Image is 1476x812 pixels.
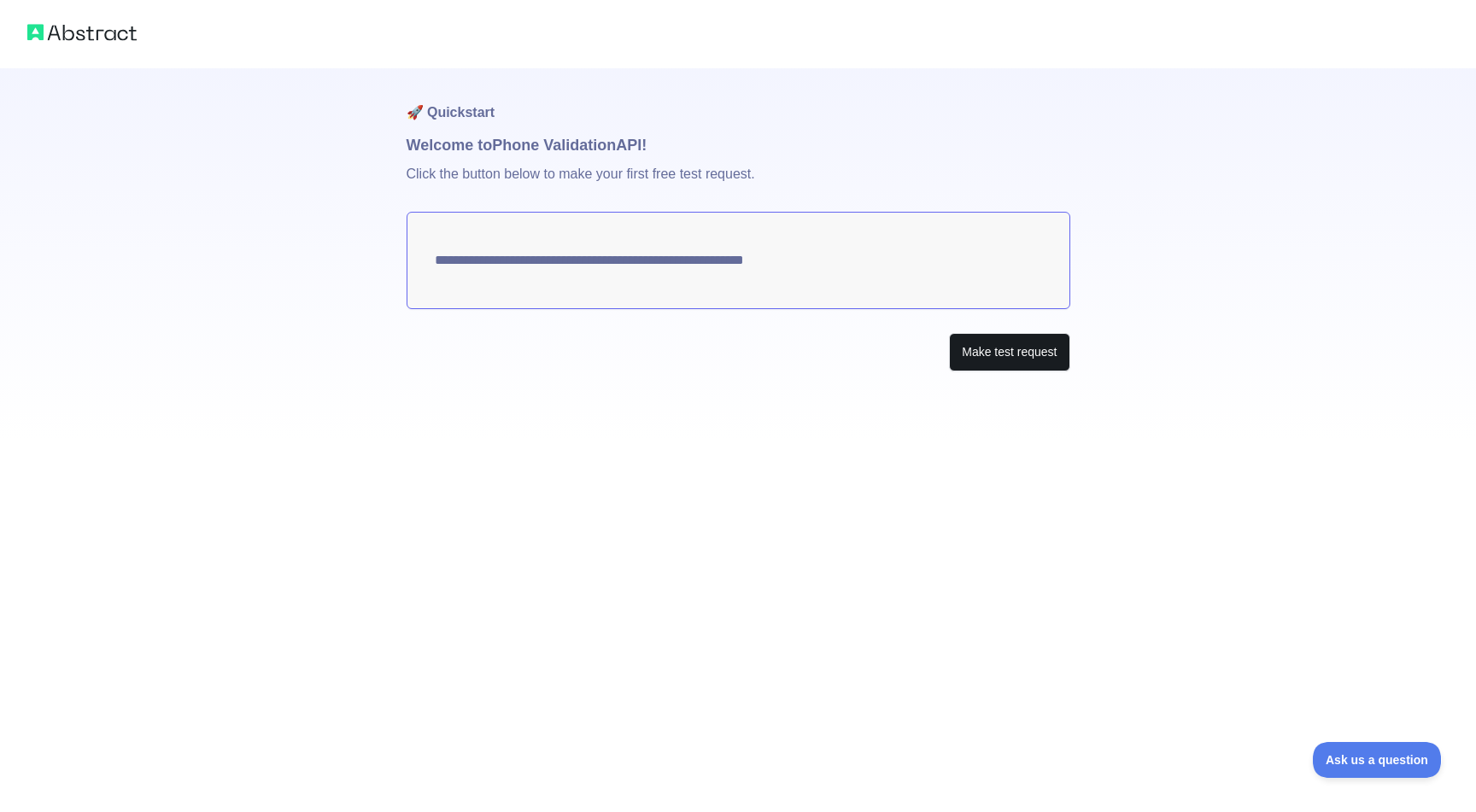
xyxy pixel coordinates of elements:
[407,133,1070,157] h1: Welcome to Phone Validation API!
[27,20,137,44] img: Abstract logo
[949,333,1069,371] button: Make test request
[407,157,1070,212] p: Click the button below to make your first free test request.
[1313,742,1442,778] iframe: Toggle Customer Support
[407,68,1070,133] h1: 🚀 Quickstart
